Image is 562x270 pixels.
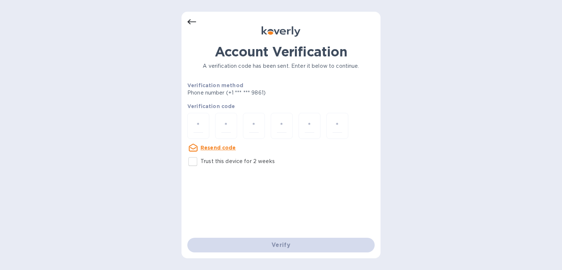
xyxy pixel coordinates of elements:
h1: Account Verification [187,44,375,59]
p: Trust this device for 2 weeks [201,158,275,165]
p: A verification code has been sent. Enter it below to continue. [187,62,375,70]
p: Verification code [187,103,375,110]
b: Verification method [187,82,243,88]
u: Resend code [201,145,236,151]
p: Phone number (+1 *** *** 9861) [187,89,322,97]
